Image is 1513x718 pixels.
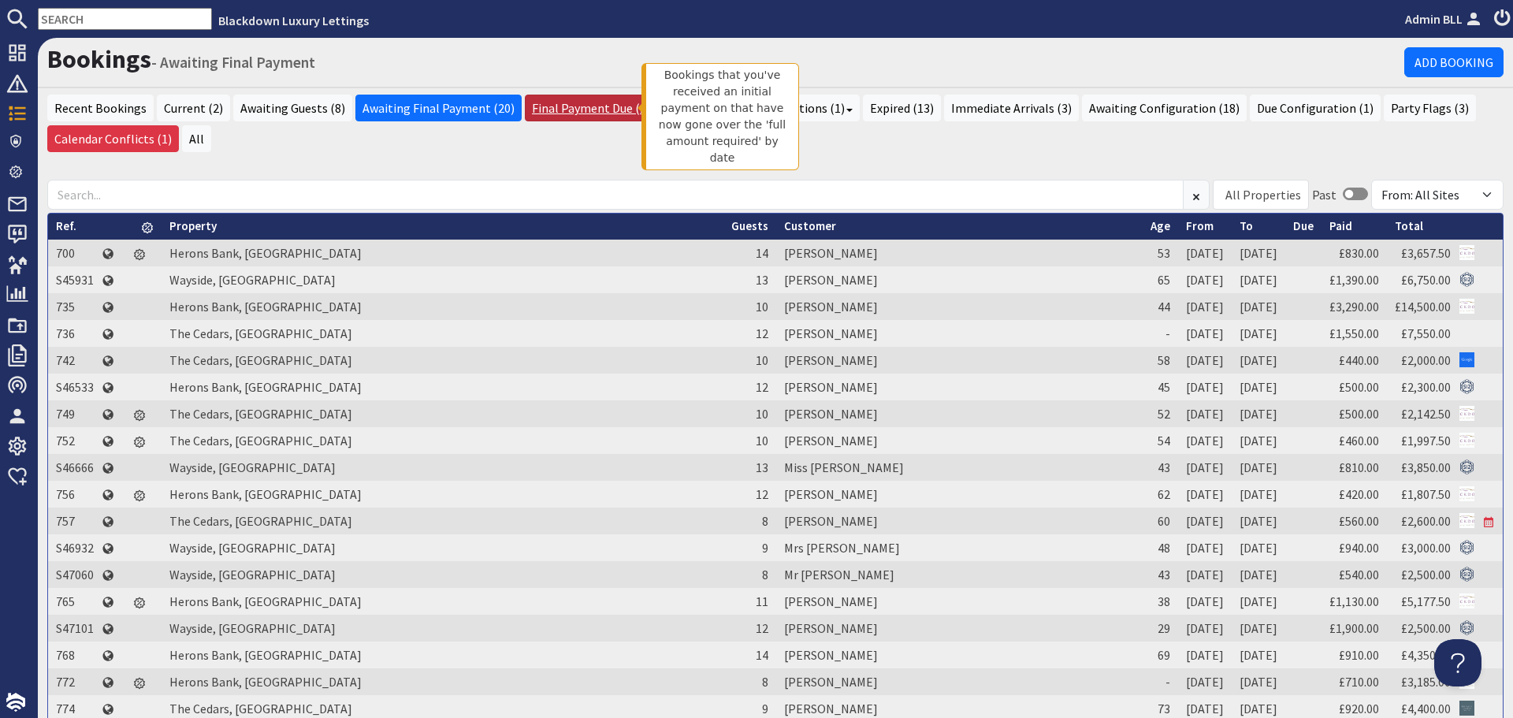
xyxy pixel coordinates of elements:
[1178,481,1232,508] td: [DATE]
[1339,513,1379,529] a: £560.00
[1143,240,1178,266] td: 53
[48,534,102,561] td: S46932
[756,379,768,395] span: 12
[1178,668,1232,695] td: [DATE]
[56,218,76,233] a: Ref.
[1329,593,1379,609] a: £1,130.00
[525,95,657,121] a: Final Payment Due (2)
[1401,567,1451,582] a: £2,500.00
[1401,379,1451,395] a: £2,300.00
[48,454,102,481] td: S46666
[1178,561,1232,588] td: [DATE]
[169,567,336,582] a: Wayside, [GEOGRAPHIC_DATA]
[1143,481,1178,508] td: 62
[1178,240,1232,266] td: [DATE]
[1401,486,1451,502] a: £1,807.50
[1178,615,1232,642] td: [DATE]
[776,615,1143,642] td: [PERSON_NAME]
[1178,266,1232,293] td: [DATE]
[1405,9,1485,28] a: Admin BLL
[762,540,768,556] span: 9
[1232,293,1285,320] td: [DATE]
[776,240,1143,266] td: [PERSON_NAME]
[1384,95,1476,121] a: Party Flags (3)
[1339,674,1379,690] a: £710.00
[157,95,230,121] a: Current (2)
[1186,218,1214,233] a: From
[48,508,102,534] td: 757
[1232,454,1285,481] td: [DATE]
[776,534,1143,561] td: Mrs [PERSON_NAME]
[48,642,102,668] td: 768
[48,668,102,695] td: 772
[1178,508,1232,534] td: [DATE]
[48,400,102,427] td: 749
[1395,299,1451,314] a: £14,500.00
[48,240,102,266] td: 700
[1232,561,1285,588] td: [DATE]
[1143,561,1178,588] td: 43
[776,508,1143,534] td: [PERSON_NAME]
[1143,347,1178,374] td: 58
[1232,374,1285,400] td: [DATE]
[1401,674,1451,690] a: £3,185.00
[1401,326,1451,341] a: £7,550.00
[169,513,352,529] a: The Cedars, [GEOGRAPHIC_DATA]
[1401,459,1451,475] a: £3,850.00
[756,433,768,448] span: 10
[641,63,799,170] div: Bookings that you've received an initial payment on that have now gone over the 'full amount requ...
[776,588,1143,615] td: [PERSON_NAME]
[756,272,768,288] span: 13
[756,326,768,341] span: 12
[169,647,362,663] a: Herons Bank, [GEOGRAPHIC_DATA]
[756,593,768,609] span: 11
[169,620,336,636] a: Wayside, [GEOGRAPHIC_DATA]
[1401,513,1451,529] a: £2,600.00
[1225,185,1301,204] div: All Properties
[1401,593,1451,609] a: £5,177.50
[1143,615,1178,642] td: 29
[1143,454,1178,481] td: 43
[1401,352,1451,368] a: £2,000.00
[47,43,151,75] a: Bookings
[944,95,1079,121] a: Immediate Arrivals (3)
[1178,427,1232,454] td: [DATE]
[1339,433,1379,448] a: £460.00
[169,245,362,261] a: Herons Bank, [GEOGRAPHIC_DATA]
[756,352,768,368] span: 10
[1459,299,1474,314] img: Referer: Blackdown Luxury Lettings
[1401,433,1451,448] a: £1,997.50
[169,406,352,422] a: The Cedars, [GEOGRAPHIC_DATA]
[1401,701,1451,716] a: £4,400.00
[48,615,102,642] td: S47101
[756,459,768,475] span: 13
[1401,647,1451,663] a: £4,350.00
[1312,185,1336,204] div: Past
[1232,347,1285,374] td: [DATE]
[776,642,1143,668] td: [PERSON_NAME]
[1339,245,1379,261] a: £830.00
[1459,593,1474,608] img: Referer: Blackdown Luxury Lettings
[169,674,362,690] a: Herons Bank, [GEOGRAPHIC_DATA]
[776,561,1143,588] td: Mr [PERSON_NAME]
[1329,299,1379,314] a: £3,290.00
[1232,588,1285,615] td: [DATE]
[1339,459,1379,475] a: £810.00
[1459,245,1474,260] img: Referer: Blackdown Luxury Lettings
[47,125,179,152] a: Calendar Conflicts (1)
[1459,513,1474,528] img: Referer: Blackdown Luxury Lettings
[762,701,768,716] span: 9
[1339,567,1379,582] a: £540.00
[1329,218,1352,233] a: Paid
[1178,588,1232,615] td: [DATE]
[169,218,217,233] a: Property
[1178,534,1232,561] td: [DATE]
[1459,620,1474,635] img: Referer: Sleeps 12
[1082,95,1247,121] a: Awaiting Configuration (18)
[1232,400,1285,427] td: [DATE]
[1151,218,1170,233] a: Age
[1459,406,1474,421] img: Referer: Blackdown Luxury Lettings
[776,454,1143,481] td: Miss [PERSON_NAME]
[169,540,336,556] a: Wayside, [GEOGRAPHIC_DATA]
[48,481,102,508] td: 756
